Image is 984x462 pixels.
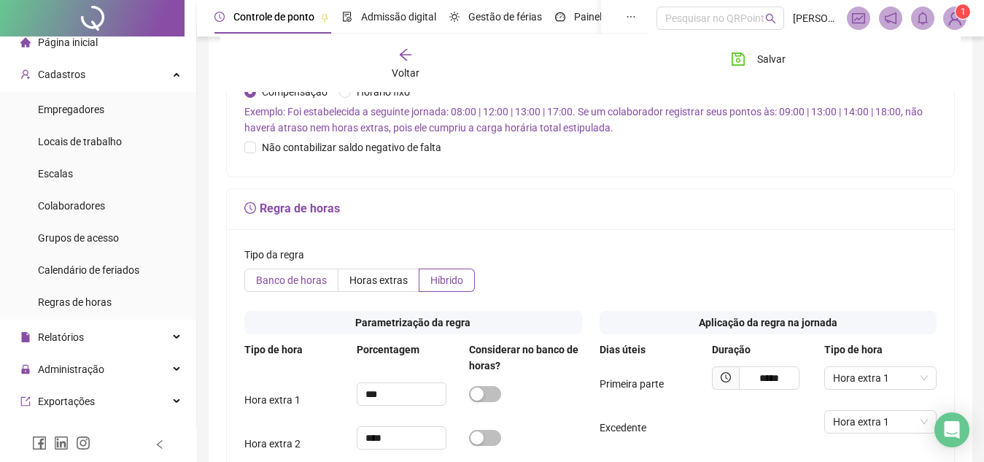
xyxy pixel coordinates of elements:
span: Colaboradores [38,200,105,212]
span: sun [449,12,460,22]
span: fund [852,12,865,25]
span: user-add [20,69,31,80]
span: Empregadores [38,104,104,115]
span: Hora extra 1 [833,411,928,433]
span: Regras de horas [38,296,112,308]
h5: Regra de horas [244,200,937,217]
span: export [20,396,31,407]
span: dashboard [555,12,565,22]
span: file [20,332,31,342]
button: Salvar [720,47,797,71]
span: linkedin [54,436,69,450]
span: Calendário de feriados [38,264,139,276]
span: Primeira parte [600,378,664,390]
span: Admissão digital [361,11,436,23]
span: file-done [342,12,352,22]
span: facebook [32,436,47,450]
span: [PERSON_NAME] [793,10,838,26]
span: pushpin [320,13,329,22]
span: instagram [76,436,90,450]
span: home [20,37,31,47]
span: Controle de ponto [233,11,314,23]
span: Horário fixo [351,84,416,100]
span: search [765,13,776,24]
span: Hora extra 1 [244,394,301,406]
span: clock-circle [214,12,225,22]
span: Compensação [256,84,333,100]
span: Hora extra 1 [833,367,928,389]
div: Open Intercom Messenger [934,412,969,447]
span: save [731,52,745,66]
span: Duração [712,344,751,355]
span: Escalas [38,168,73,180]
span: notification [884,12,897,25]
span: clock-circle [244,202,256,214]
span: Salvar [757,51,786,67]
span: Gestão de férias [468,11,542,23]
span: Tipo de hora [244,344,303,355]
span: Excedente [600,422,646,434]
span: Híbrido [430,274,463,286]
span: Voltar [392,67,419,79]
span: Relatórios [38,331,84,343]
span: Administração [38,363,104,375]
span: Painel do DP [574,11,631,23]
span: Locais de trabalho [38,136,122,147]
div: Aplicação da regra na jornada [600,311,937,334]
span: Grupos de acesso [38,232,119,244]
span: Horas extras [349,274,408,286]
span: Banco de horas [256,274,327,286]
span: bell [916,12,929,25]
span: ellipsis [626,12,636,22]
span: arrow-left [398,47,413,62]
span: Considerar no banco de horas? [469,344,578,371]
span: Porcentagem [357,344,419,355]
img: 91704 [944,7,966,29]
div: Parametrização da regra [244,311,582,334]
label: Tipo da regra [244,247,314,263]
span: Cadastros [38,69,85,80]
span: clock-circle [721,372,731,382]
sup: Atualize o seu contato no menu Meus Dados [956,4,970,19]
span: Página inicial [38,36,98,48]
span: left [155,439,165,450]
span: Tipo de hora [824,344,883,355]
span: lock [20,364,31,374]
span: Exemplo: Foi estabelecida a seguinte jornada: 08:00 | 12:00 | 13:00 | 17:00. Se um colaborador re... [244,106,923,134]
span: Não contabilizar saldo negativo de falta [256,139,447,155]
span: Dias úteis [600,344,646,355]
span: Hora extra 2 [244,438,301,450]
span: Exportações [38,396,95,407]
span: 1 [961,7,966,17]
